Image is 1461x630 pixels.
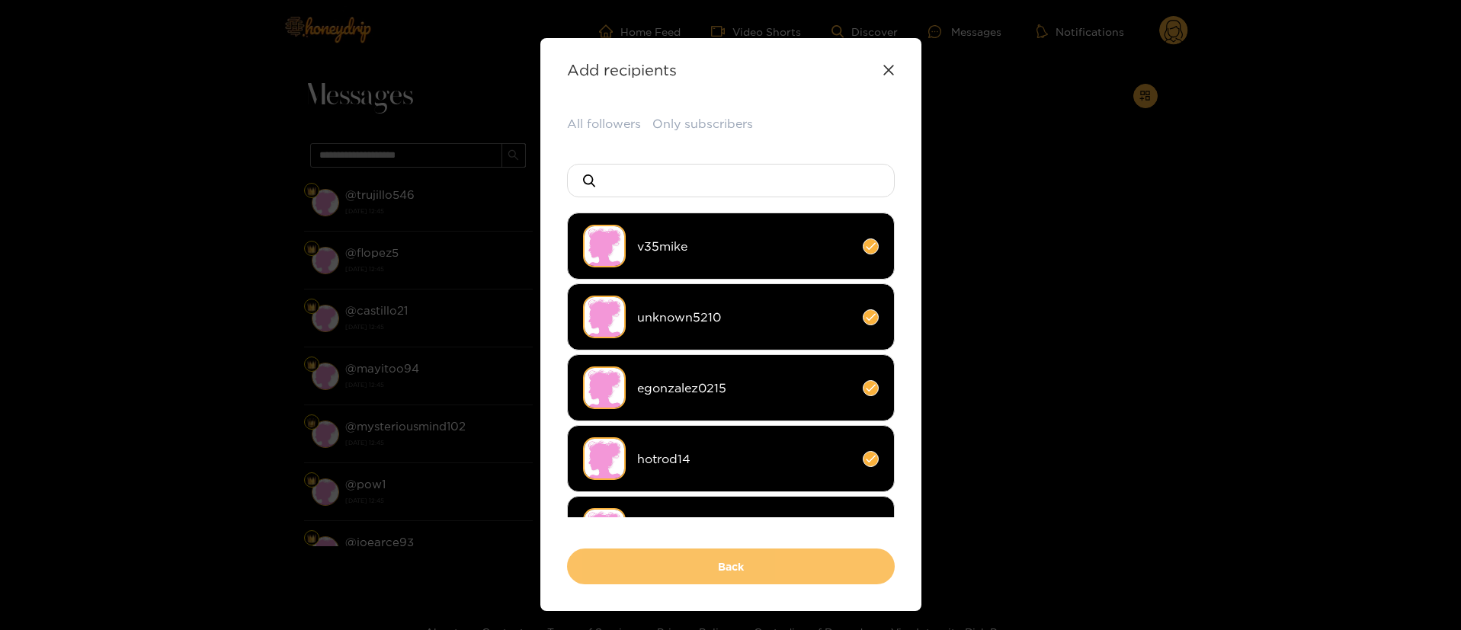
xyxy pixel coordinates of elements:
[637,238,851,255] span: v35mike
[567,61,677,78] strong: Add recipients
[583,225,626,267] img: no-avatar.png
[567,115,641,133] button: All followers
[637,379,851,397] span: egonzalez0215
[637,450,851,468] span: hotrod14
[567,548,895,584] button: Back
[637,309,851,326] span: unknown5210
[583,437,626,480] img: no-avatar.png
[583,508,626,551] img: no-avatar.png
[652,115,753,133] button: Only subscribers
[583,366,626,409] img: no-avatar.png
[583,296,626,338] img: no-avatar.png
